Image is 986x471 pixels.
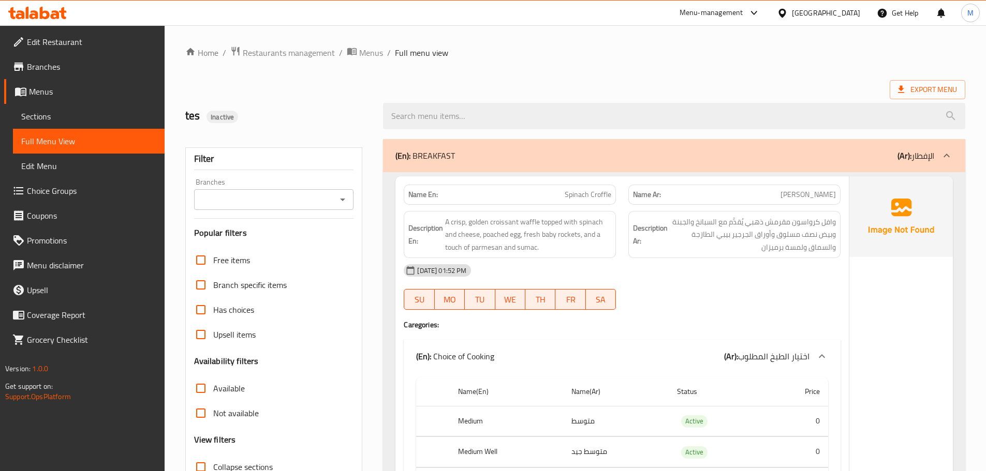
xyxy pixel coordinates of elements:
[681,446,708,459] div: Active
[792,7,860,19] div: [GEOGRAPHIC_DATA]
[586,289,616,310] button: SA
[898,83,957,96] span: Export Menu
[849,176,953,257] img: Ae5nvW7+0k+MAAAAAElFTkSuQmCC
[4,327,165,352] a: Grocery Checklist
[465,289,495,310] button: TU
[213,407,259,419] span: Not available
[213,279,287,291] span: Branch specific items
[435,289,465,310] button: MO
[439,292,461,307] span: MO
[29,85,156,98] span: Menus
[669,377,764,406] th: Status
[213,328,256,341] span: Upsell items
[404,320,841,330] h4: Caregories:
[897,149,934,162] p: الإفطار
[565,189,611,200] span: Spinach Croffle
[4,54,165,79] a: Branches
[781,189,836,200] span: [PERSON_NAME]
[469,292,491,307] span: TU
[213,254,250,266] span: Free items
[207,111,238,123] div: Inactive
[387,47,391,59] li: /
[563,437,669,467] td: متوسط جيد
[633,222,668,247] strong: Description Ar:
[21,110,156,123] span: Sections
[681,415,708,428] div: Active
[680,7,743,19] div: Menu-management
[383,103,965,129] input: search
[445,216,611,254] span: A crisp, golden croissant waffle topped with spinach and cheese, poached egg, fresh baby rockets,...
[560,292,581,307] span: FR
[633,189,661,200] strong: Name Ar:
[4,278,165,302] a: Upsell
[525,289,555,310] button: TH
[4,253,165,278] a: Menu disclaimer
[32,362,48,375] span: 1.0.0
[555,289,585,310] button: FR
[499,292,521,307] span: WE
[450,406,563,436] th: Medium
[21,135,156,147] span: Full Menu View
[495,289,525,310] button: WE
[529,292,551,307] span: TH
[194,227,354,239] h3: Popular filters
[764,437,828,467] td: 0
[27,309,156,321] span: Coverage Report
[4,178,165,203] a: Choice Groups
[27,333,156,346] span: Grocery Checklist
[27,284,156,296] span: Upsell
[724,348,738,364] b: (Ar):
[450,437,563,467] th: Medium Well
[27,259,156,271] span: Menu disclaimer
[681,446,708,458] span: Active
[416,348,431,364] b: (En):
[670,216,836,254] span: وافل كرواسون مقرمش ذهبي يُقدَّم مع السبانخ والجبنة وبيض نصف مسلوق وأوراق الجرجير بيبي الطازجة وال...
[383,139,965,172] div: (En): BREAKFAST(Ar):الإفطار
[13,104,165,129] a: Sections
[738,348,810,364] span: اختيار الطبخ المطلوب
[5,379,53,393] span: Get support on:
[185,108,371,124] h2: tes
[681,415,708,427] span: Active
[185,47,218,59] a: Home
[590,292,612,307] span: SA
[408,222,443,247] strong: Description En:
[21,160,156,172] span: Edit Menu
[4,203,165,228] a: Coupons
[764,406,828,436] td: 0
[13,154,165,178] a: Edit Menu
[404,289,434,310] button: SU
[408,189,438,200] strong: Name En:
[395,149,455,162] p: BREAKFAST
[185,46,965,59] nav: breadcrumb
[207,112,238,122] span: Inactive
[27,60,156,73] span: Branches
[27,185,156,197] span: Choice Groups
[890,80,965,99] span: Export Menu
[4,29,165,54] a: Edit Restaurant
[243,47,335,59] span: Restaurants management
[4,228,165,253] a: Promotions
[5,390,71,403] a: Support.OpsPlatform
[395,148,410,163] b: (En):
[359,47,383,59] span: Menus
[5,362,31,375] span: Version:
[27,234,156,247] span: Promotions
[4,302,165,327] a: Coverage Report
[395,47,448,59] span: Full menu view
[563,406,669,436] td: متوسط
[339,47,343,59] li: /
[450,377,563,406] th: Name(En)
[230,46,335,59] a: Restaurants management
[13,129,165,154] a: Full Menu View
[4,79,165,104] a: Menus
[213,303,254,316] span: Has choices
[213,382,245,394] span: Available
[347,46,383,59] a: Menus
[335,192,350,207] button: Open
[194,355,259,367] h3: Availability filters
[194,148,354,170] div: Filter
[27,209,156,222] span: Coupons
[27,36,156,48] span: Edit Restaurant
[404,340,841,373] div: (En): Choice of Cooking(Ar):اختيار الطبخ المطلوب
